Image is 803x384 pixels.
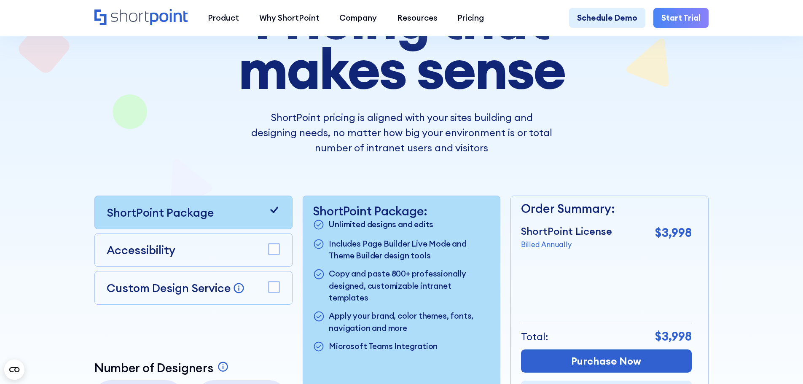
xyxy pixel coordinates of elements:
button: Open CMP widget [4,360,24,380]
a: Product [198,8,249,28]
p: ShortPoint Package: [313,204,490,218]
p: Apply your brand, color themes, fonts, navigation and more [329,310,490,334]
p: Number of Designers [94,361,213,375]
div: Why ShortPoint [259,12,320,24]
p: ShortPoint pricing is aligned with your sites building and designing needs, no matter how big you... [251,110,552,155]
p: ShortPoint License [521,224,612,239]
div: Resources [397,12,438,24]
a: Company [329,8,387,28]
iframe: Chat Widget [761,344,803,384]
p: Copy and paste 800+ professionally designed, customizable intranet templates [329,268,490,304]
a: Pricing [448,8,494,28]
div: Pricing [457,12,484,24]
p: Order Summary: [521,200,692,218]
p: Accessibility [107,242,175,258]
a: Why ShortPoint [249,8,330,28]
p: Custom Design Service [107,281,231,295]
p: $3,998 [655,328,692,346]
p: ShortPoint Package [107,204,214,221]
p: Unlimited designs and edits [329,218,433,232]
p: Includes Page Builder Live Mode and Theme Builder design tools [329,238,490,262]
div: Company [339,12,377,24]
a: Schedule Demo [569,8,645,28]
a: Number of Designers [94,361,231,375]
p: Billed Annually [521,239,612,250]
p: $3,998 [655,224,692,242]
a: Purchase Now [521,349,692,373]
a: Start Trial [653,8,709,28]
a: Home [94,9,188,27]
a: Resources [387,8,448,28]
p: Total: [521,329,548,344]
p: Microsoft Teams Integration [329,340,438,354]
div: Product [208,12,239,24]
